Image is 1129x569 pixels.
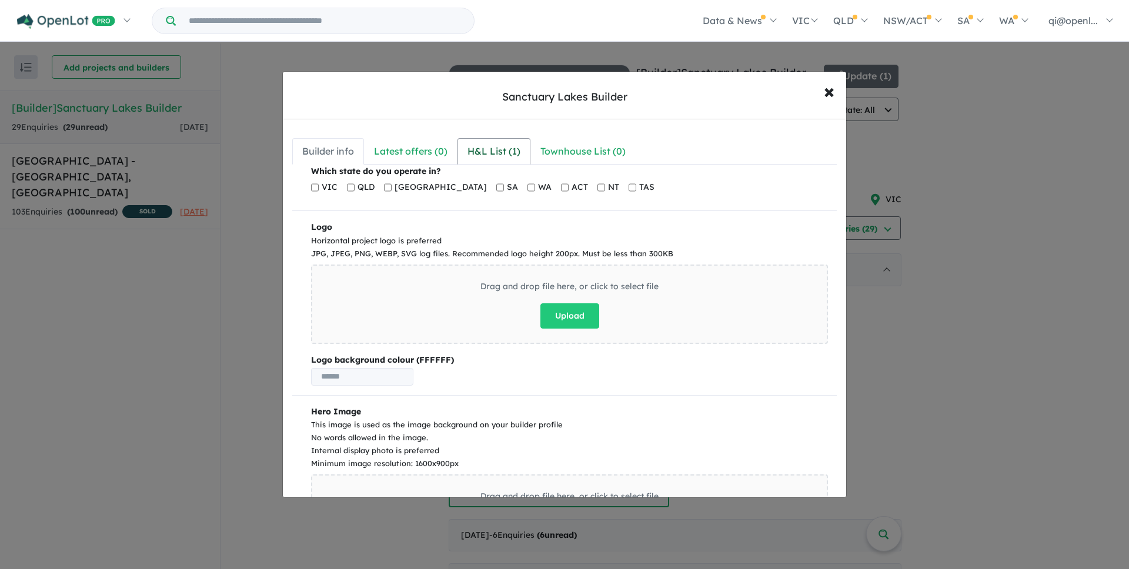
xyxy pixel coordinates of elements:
[384,179,392,196] input: [GEOGRAPHIC_DATA]
[322,180,338,195] span: VIC
[527,179,535,196] input: WA
[311,166,441,176] b: Which state do you operate in?
[395,180,487,195] span: [GEOGRAPHIC_DATA]
[311,419,828,470] div: This image is used as the image background on your builder profile No words allowed in the image....
[540,303,599,329] button: Upload
[540,143,626,159] div: Townhouse List ( 0 )
[1048,15,1098,26] span: qi@openl...
[480,280,659,294] div: Drag and drop file here, or click to select file
[358,180,375,195] span: QLD
[639,180,654,195] span: TAS
[561,179,569,196] input: ACT
[629,179,636,196] input: TAS
[302,143,354,159] div: Builder info
[824,78,834,103] span: ×
[347,179,355,196] input: QLD
[597,179,605,196] input: NT
[374,143,447,159] div: Latest offers ( 0 )
[311,235,828,260] div: Horizontal project logo is preferred JPG, JPEG, PNG, WEBP, SVG log files. Recommended logo height...
[608,180,619,195] span: NT
[538,180,552,195] span: WA
[178,8,472,34] input: Try estate name, suburb, builder or developer
[502,89,627,105] div: Sanctuary Lakes Builder
[480,490,659,504] div: Drag and drop file here, or click to select file
[572,180,588,195] span: ACT
[496,179,504,196] input: SA
[507,180,518,195] span: SA
[311,222,332,232] b: Logo
[311,179,319,196] input: VIC
[311,353,828,367] b: Logo background colour (FFFFFF)
[311,406,361,417] b: Hero Image
[467,143,520,159] div: H&L List ( 1 )
[17,14,115,29] img: Openlot PRO Logo White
